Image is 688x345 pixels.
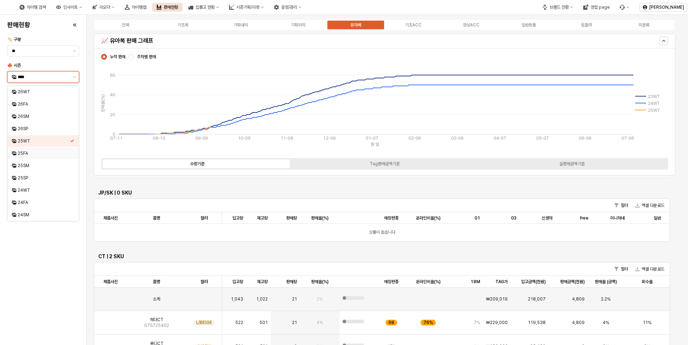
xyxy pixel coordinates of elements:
label: 정상ACC [442,22,500,28]
span: 미니처네 [610,215,625,221]
div: Menu item 6 [615,3,633,12]
div: 기획내의 [233,22,248,27]
div: 24SM [18,212,70,218]
span: free [580,215,589,221]
div: 판매현황 [152,3,182,12]
span: 회수율 [642,279,653,285]
span: TAG가 [495,279,508,285]
div: 26FA [18,101,70,107]
span: 판매율 (금액) [595,279,617,285]
h6: JP/SK | 0 SKU [98,189,666,196]
div: 토들러 [581,22,592,27]
span: 2.2% [601,296,611,302]
main: App Frame [87,15,688,345]
span: 4,809 [572,296,585,302]
div: 25SM [18,163,70,169]
span: 온라인비율(%) [416,279,440,285]
span: 매장편중 [384,215,399,221]
label: Tag판매금액기준 [291,161,478,167]
span: 소계 [153,296,160,302]
div: 브랜드 전환 [538,3,577,12]
span: 주차별 판매 [137,54,156,60]
button: 엑셀 다운로드 [632,265,667,273]
span: 2% [317,296,323,302]
label: 실판매금액기준 [478,161,666,167]
div: 기획외의 [291,22,305,27]
div: 미분류 [638,22,649,27]
span: 품명 [153,279,160,285]
div: 입출고 현황 [195,5,215,10]
h6: CT | 2 SKU [98,253,666,260]
span: 21 [292,296,297,302]
span: 신생아 [542,215,552,221]
span: 재고량 [257,279,268,285]
span: 판매율(%) [311,215,328,221]
label: 토들러 [558,22,615,28]
span: 입고량 [232,215,243,221]
div: 설정/관리 [281,5,297,10]
div: 정상ACC [463,22,480,27]
span: 1,022 [256,296,268,302]
span: 판매금액(천원) [560,279,585,285]
div: Tag판매금액기준 [370,161,400,166]
span: 68 [388,320,394,325]
span: 입고금액(천원) [521,279,546,285]
label: 일반용품 [500,22,558,28]
div: 입출고 현황 [184,3,223,12]
span: 03 [511,215,516,221]
span: 누적 판매 [110,54,125,60]
span: 11% [643,320,652,325]
span: 501 [259,320,268,325]
div: 인사이트 [63,5,78,10]
div: 기초복 [177,22,188,27]
span: 21 [292,320,297,325]
span: 판매량 [286,215,297,221]
div: 전체 [122,22,129,27]
span: 입고량 [232,279,243,285]
p: [PERSON_NAME] [649,4,684,10]
div: 리오더 [99,5,110,10]
span: 품명 [153,215,160,221]
span: ₩229,000 [486,320,508,325]
div: 설정/관리 [270,3,306,12]
label: 유아복 [327,22,385,28]
span: 76% [423,320,433,325]
span: 헤더CT [150,317,163,323]
span: 4,809 [572,320,585,325]
span: ₩209,019 [486,296,508,302]
div: 시즌기획/리뷰 [225,3,268,12]
div: 기초ACC [405,22,422,27]
div: 26WT [18,89,70,95]
span: 4% [317,320,323,325]
span: 컬러 [201,279,208,285]
span: 제품사진 [103,215,118,221]
button: 엑셀 다운로드 [632,201,667,210]
div: 실판매금액기준 [559,161,585,166]
button: 필터 [611,201,631,210]
div: 일반용품 [521,22,536,27]
span: 522 [235,320,243,325]
span: 매장편중 [384,279,399,285]
label: 수량기준 [104,161,291,167]
button: 제안 사항 표시 [70,72,79,82]
div: 영업 page [590,5,610,10]
span: 🏷️ 구분 [7,37,21,42]
div: 26SM [18,114,70,119]
span: L/BEIGE [196,320,212,325]
span: 제품사진 [103,279,118,285]
span: 🍁 시즌 [7,63,21,68]
div: 아이템 검색 [27,5,46,10]
div: 25WT [18,138,70,144]
div: 수량기준 [190,161,205,166]
h4: 판매현황 [7,21,30,29]
div: 아이템맵 [132,5,146,10]
label: 미분류 [615,22,673,28]
div: 24WT [18,187,70,193]
div: 판매현황 [164,5,178,10]
div: 25FA [18,150,70,156]
div: 시즌기획/리뷰 [236,5,259,10]
label: 전체 [96,22,154,28]
div: 25SP [18,175,70,181]
span: 4% [603,320,609,325]
span: 218,007 [528,296,546,302]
